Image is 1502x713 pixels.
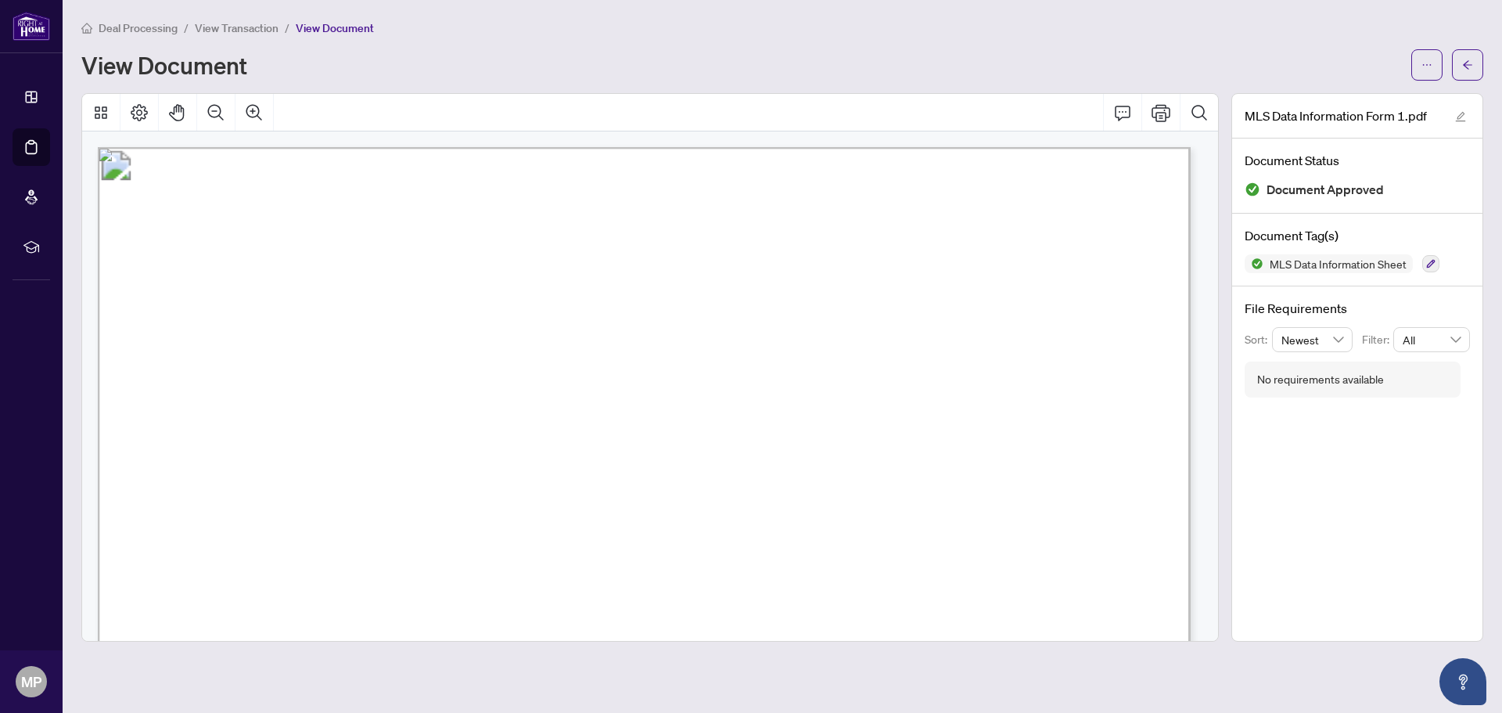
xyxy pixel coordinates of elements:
[1421,59,1432,70] span: ellipsis
[195,21,278,35] span: View Transaction
[1257,371,1384,388] div: No requirements available
[99,21,178,35] span: Deal Processing
[1245,106,1427,125] span: MLS Data Information Form 1.pdf
[184,19,189,37] li: /
[21,671,41,693] span: MP
[1245,331,1272,348] p: Sort:
[1281,328,1344,351] span: Newest
[1245,299,1470,318] h4: File Requirements
[1267,179,1384,200] span: Document Approved
[1245,226,1470,245] h4: Document Tag(s)
[1362,331,1393,348] p: Filter:
[1455,111,1466,122] span: edit
[81,52,247,77] h1: View Document
[1245,182,1260,197] img: Document Status
[13,12,50,41] img: logo
[1245,151,1470,170] h4: Document Status
[1439,658,1486,705] button: Open asap
[1403,328,1461,351] span: All
[296,21,374,35] span: View Document
[1245,254,1263,273] img: Status Icon
[81,23,92,34] span: home
[1263,258,1413,269] span: MLS Data Information Sheet
[1462,59,1473,70] span: arrow-left
[285,19,289,37] li: /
